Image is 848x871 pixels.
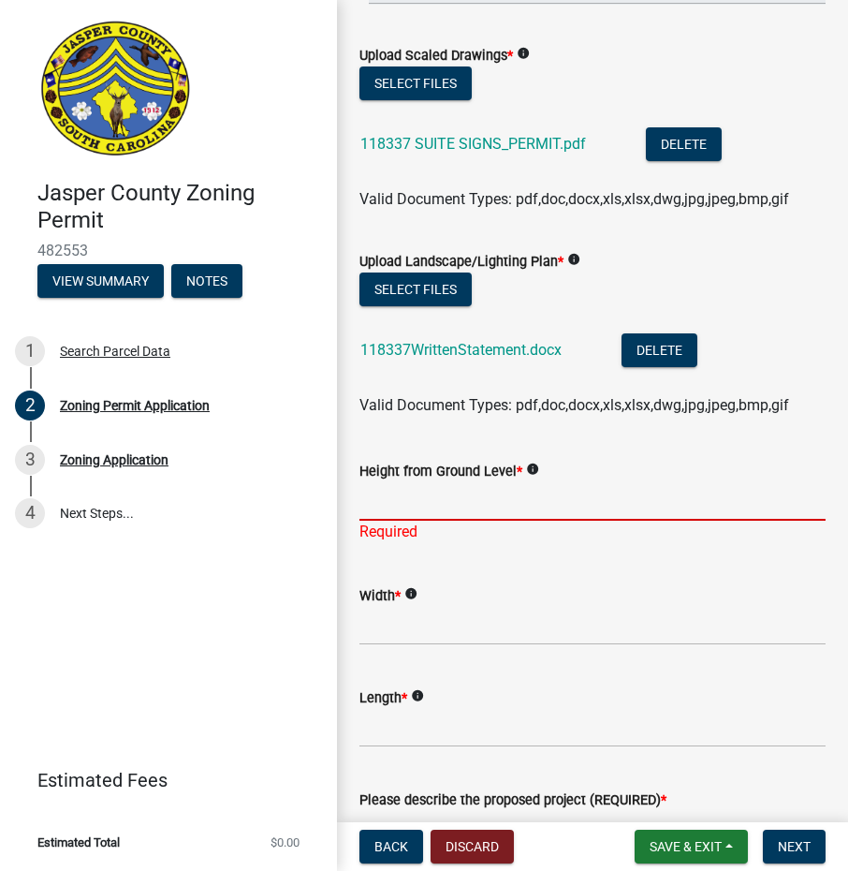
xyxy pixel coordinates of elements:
label: Upload Scaled Drawings [359,50,513,63]
span: Next [778,839,811,854]
span: Valid Document Types: pdf,doc,docx,xls,xlsx,dwg,jpg,jpeg,bmp,gif [359,396,789,414]
wm-modal-confirm: Notes [171,274,242,289]
button: Save & Exit [635,830,748,864]
i: info [411,689,424,702]
h4: Jasper County Zoning Permit [37,180,322,234]
span: Valid Document Types: pdf,doc,docx,xls,xlsx,dwg,jpg,jpeg,bmp,gif [359,190,789,208]
wm-modal-confirm: Delete Document [646,137,722,155]
button: Notes [171,264,242,298]
button: Delete [646,127,722,161]
div: Zoning Permit Application [60,399,210,412]
label: Length [359,692,407,705]
a: Estimated Fees [15,761,307,799]
span: Back [374,839,408,854]
i: info [526,463,539,476]
label: Please describe the proposed project (REQUIRED) [359,794,666,807]
div: 4 [15,498,45,528]
span: 482553 [37,242,300,259]
img: Jasper County, South Carolina [37,20,194,160]
span: Save & Exit [650,839,722,854]
button: Back [359,830,423,864]
div: 3 [15,445,45,475]
button: View Summary [37,264,164,298]
wm-modal-confirm: Summary [37,274,164,289]
div: Zoning Application [60,453,168,466]
button: Select files [359,273,472,306]
a: 118337WrittenStatement.docx [360,341,562,359]
i: info [567,253,580,266]
a: 118337 SUITE SIGNS_PERMIT.pdf [360,135,586,153]
button: Select files [359,66,472,100]
i: info [404,587,417,600]
span: Estimated Total [37,836,120,849]
div: 1 [15,336,45,366]
label: Height from Ground Level [359,465,522,479]
div: Required [359,521,826,543]
button: Discard [431,830,514,864]
button: Next [763,830,826,864]
label: Upload Landscape/Lighting Plan [359,256,563,269]
div: 2 [15,391,45,421]
i: info [517,47,530,60]
span: $0.00 [270,836,300,849]
label: Width [359,590,401,603]
wm-modal-confirm: Delete Document [621,343,697,361]
button: Delete [621,333,697,367]
div: Search Parcel Data [60,345,170,358]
